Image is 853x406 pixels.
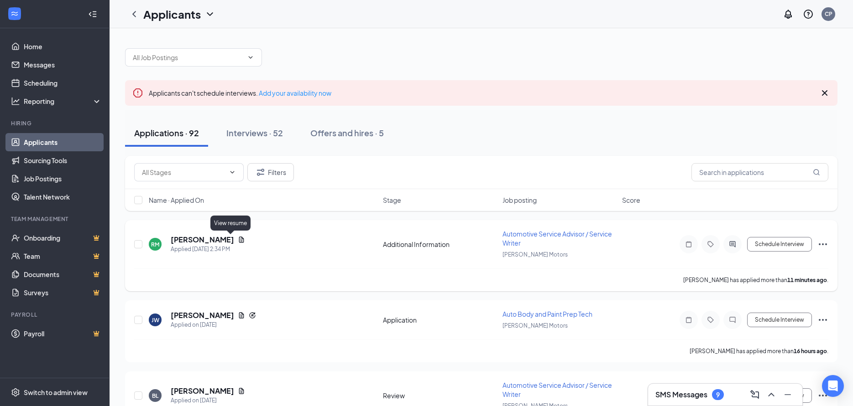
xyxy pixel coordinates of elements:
[204,9,215,20] svg: ChevronDown
[780,387,795,402] button: Minimize
[787,277,827,283] b: 11 minutes ago
[383,391,497,400] div: Review
[24,97,102,106] div: Reporting
[24,188,102,206] a: Talent Network
[803,9,814,20] svg: QuestionInfo
[171,320,256,329] div: Applied on [DATE]
[238,236,245,243] svg: Document
[226,127,283,139] div: Interviews · 52
[247,54,254,61] svg: ChevronDown
[502,322,568,329] span: [PERSON_NAME] Motors
[690,347,828,355] p: [PERSON_NAME] has applied more than .
[683,241,694,248] svg: Note
[24,133,102,151] a: Applicants
[149,195,204,205] span: Name · Applied On
[24,74,102,92] a: Scheduling
[152,316,159,324] div: JW
[210,216,251,231] div: View resume
[683,316,694,324] svg: Note
[171,386,234,396] h5: [PERSON_NAME]
[819,87,830,98] svg: Cross
[11,215,100,223] div: Team Management
[11,388,20,397] svg: Settings
[782,389,793,400] svg: Minimize
[171,310,234,320] h5: [PERSON_NAME]
[88,10,97,19] svg: Collapse
[727,241,738,248] svg: ActiveChat
[152,392,158,400] div: BL
[24,265,102,283] a: DocumentsCrown
[151,241,159,248] div: RM
[259,89,331,97] a: Add your availability now
[255,167,266,178] svg: Filter
[705,241,716,248] svg: Tag
[502,230,612,247] span: Automotive Service Advisor / Service Writer
[822,375,844,397] div: Open Intercom Messenger
[383,315,497,324] div: Application
[24,388,88,397] div: Switch to admin view
[229,169,236,176] svg: ChevronDown
[783,9,794,20] svg: Notifications
[655,390,707,400] h3: SMS Messages
[622,195,640,205] span: Score
[817,239,828,250] svg: Ellipses
[10,9,19,18] svg: WorkstreamLogo
[766,389,777,400] svg: ChevronUp
[502,195,537,205] span: Job posting
[747,313,812,327] button: Schedule Interview
[727,316,738,324] svg: ChatInactive
[817,390,828,401] svg: Ellipses
[817,314,828,325] svg: Ellipses
[794,348,827,355] b: 16 hours ago
[310,127,384,139] div: Offers and hires · 5
[813,169,820,176] svg: MagnifyingGlass
[171,235,234,245] h5: [PERSON_NAME]
[825,10,832,18] div: CP
[149,89,331,97] span: Applicants can't schedule interviews.
[705,316,716,324] svg: Tag
[683,276,828,284] p: [PERSON_NAME] has applied more than .
[24,229,102,247] a: OnboardingCrown
[502,381,612,398] span: Automotive Service Advisor / Service Writer
[748,387,762,402] button: ComposeMessage
[749,389,760,400] svg: ComposeMessage
[747,237,812,252] button: Schedule Interview
[142,167,225,177] input: All Stages
[143,6,201,22] h1: Applicants
[24,283,102,302] a: SurveysCrown
[133,52,243,62] input: All Job Postings
[502,251,568,258] span: [PERSON_NAME] Motors
[132,87,143,98] svg: Error
[238,387,245,395] svg: Document
[716,391,720,399] div: 9
[24,56,102,74] a: Messages
[764,387,779,402] button: ChevronUp
[383,195,401,205] span: Stage
[24,170,102,188] a: Job Postings
[24,247,102,265] a: TeamCrown
[11,119,100,127] div: Hiring
[247,163,294,181] button: Filter Filters
[24,151,102,170] a: Sourcing Tools
[171,396,245,405] div: Applied on [DATE]
[24,324,102,343] a: PayrollCrown
[383,240,497,249] div: Additional Information
[249,312,256,319] svg: Reapply
[129,9,140,20] svg: ChevronLeft
[238,312,245,319] svg: Document
[11,311,100,319] div: Payroll
[11,97,20,106] svg: Analysis
[691,163,828,181] input: Search in applications
[134,127,199,139] div: Applications · 92
[171,245,245,254] div: Applied [DATE] 2:34 PM
[24,37,102,56] a: Home
[502,310,592,318] span: Auto Body and Paint Prep Tech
